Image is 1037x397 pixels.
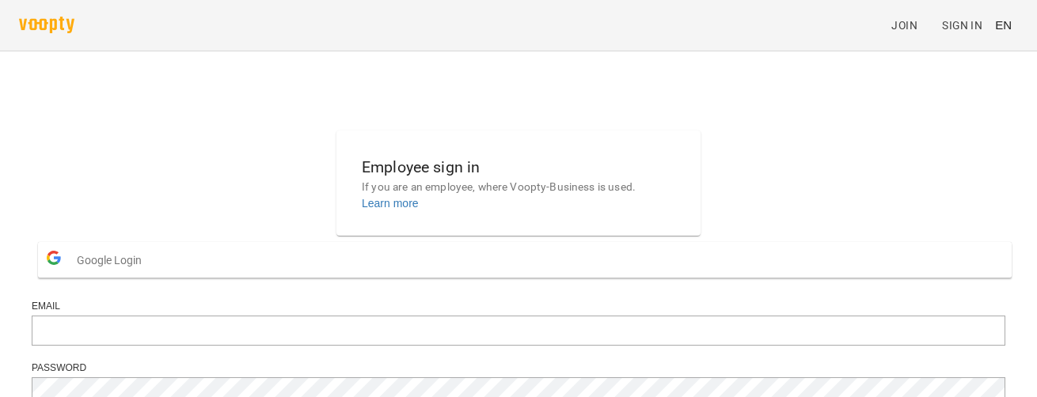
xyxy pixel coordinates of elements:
div: Email [32,300,1005,313]
button: EN [989,10,1018,40]
span: Sign In [942,16,982,35]
a: Join [885,11,936,40]
p: If you are an employee, where Voopty-Business is used. [362,180,675,195]
span: Google Login [77,244,150,276]
h6: Employee sign in [362,155,675,180]
img: voopty.png [19,17,74,33]
span: EN [995,17,1012,33]
a: Learn more [362,197,419,210]
a: Sign In [936,11,989,40]
span: Join [891,16,917,35]
button: Google Login [38,242,1012,278]
button: Employee sign inIf you are an employee, where Voopty-Business is used.Learn more [349,142,688,224]
div: Password [32,361,1005,375]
